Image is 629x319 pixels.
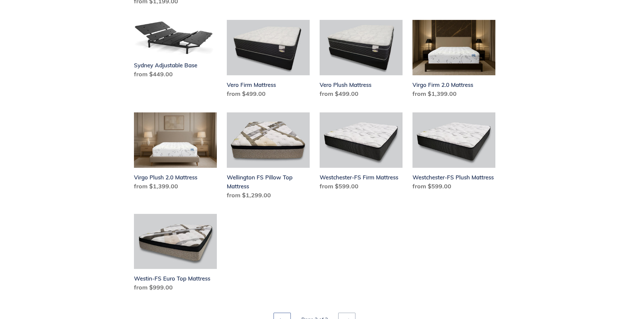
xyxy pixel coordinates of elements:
a: Vero Plush Mattress [320,20,403,101]
a: Vero Firm Mattress [227,20,310,101]
a: Wellington FS Pillow Top Mattress [227,112,310,202]
a: Westchester-FS Plush Mattress [412,112,495,193]
a: Virgo Firm 2.0 Mattress [412,20,495,101]
a: Virgo Plush 2.0 Mattress [134,112,217,193]
a: Sydney Adjustable Base [134,20,217,81]
a: Westchester-FS Firm Mattress [320,112,403,193]
a: Westin-FS Euro Top Mattress [134,214,217,295]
